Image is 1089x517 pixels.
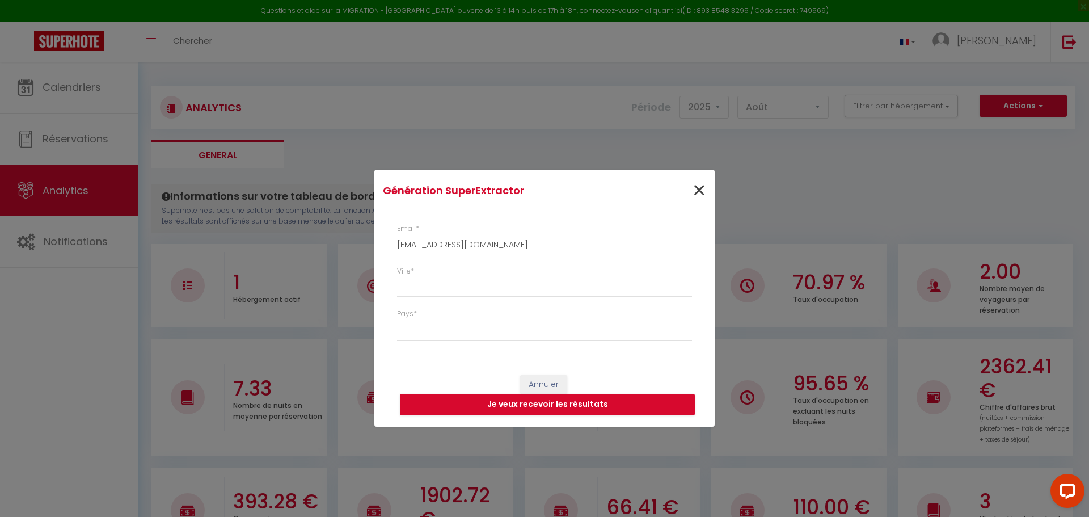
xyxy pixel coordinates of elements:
iframe: LiveChat chat widget [1041,469,1089,517]
button: Je veux recevoir les résultats [400,394,695,415]
label: Pays [397,309,417,320]
h4: Génération SuperExtractor [383,183,593,199]
button: Annuler [520,375,567,394]
label: Email [397,224,419,234]
span: × [692,174,706,208]
label: Ville [397,266,414,277]
button: Close [692,179,706,203]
